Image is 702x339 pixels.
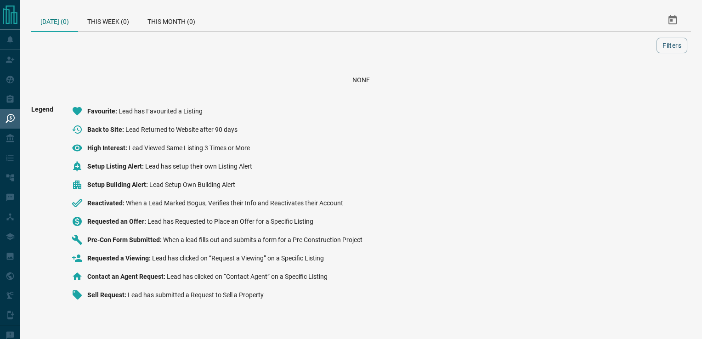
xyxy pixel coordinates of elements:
[87,218,147,225] span: Requested an Offer
[662,9,684,31] button: Select Date Range
[87,236,163,243] span: Pre-Con Form Submitted
[128,291,264,299] span: Lead has submitted a Request to Sell a Property
[87,163,145,170] span: Setup Listing Alert
[147,218,313,225] span: Lead has Requested to Place an Offer for a Specific Listing
[87,144,129,152] span: High Interest
[145,163,252,170] span: Lead has setup their own Listing Alert
[87,254,152,262] span: Requested a Viewing
[119,107,203,115] span: Lead has Favourited a Listing
[87,199,126,207] span: Reactivated
[87,181,149,188] span: Setup Building Alert
[129,144,250,152] span: Lead Viewed Same Listing 3 Times or More
[163,236,362,243] span: When a lead fills out and submits a form for a Pre Construction Project
[78,9,138,31] div: This Week (0)
[126,199,343,207] span: When a Lead Marked Bogus, Verifies their Info and Reactivates their Account
[42,76,680,84] div: None
[87,126,125,133] span: Back to Site
[138,9,204,31] div: This Month (0)
[87,291,128,299] span: Sell Request
[87,107,119,115] span: Favourite
[167,273,328,280] span: Lead has clicked on “Contact Agent” on a Specific Listing
[152,254,324,262] span: Lead has clicked on “Request a Viewing” on a Specific Listing
[31,106,53,308] span: Legend
[87,273,167,280] span: Contact an Agent Request
[657,38,687,53] button: Filters
[149,181,235,188] span: Lead Setup Own Building Alert
[31,9,78,32] div: [DATE] (0)
[125,126,238,133] span: Lead Returned to Website after 90 days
